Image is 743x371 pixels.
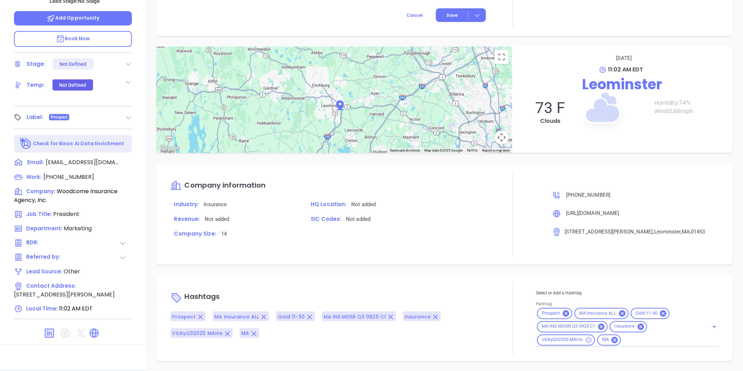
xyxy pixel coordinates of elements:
span: Prospect [538,310,564,316]
span: Insurance [610,324,639,330]
span: Insurance [204,201,227,208]
span: Email: [27,158,44,167]
button: Save [436,8,486,22]
div: Label: [27,112,43,122]
span: , Leominster [653,229,681,235]
div: Insurance [610,321,647,332]
div: Temp: [27,80,45,90]
span: MA Insurance ALL [575,310,621,316]
span: Map data ©2025 Google [424,148,462,152]
button: Cancel [394,8,436,22]
div: Gold 11-30 [631,308,670,319]
p: Clouds [519,117,581,125]
p: Select or Add a Hashtag [536,289,719,297]
p: Humidity: 74 % [654,99,726,107]
span: [URL][DOMAIN_NAME] [566,210,620,216]
span: 11:02 AM EDT [59,304,93,313]
span: Industry: [174,201,199,208]
span: Company Size: [174,230,216,237]
div: MA [597,335,621,346]
span: Not added [205,216,229,222]
span: , MA [681,229,690,235]
span: 14 [221,231,227,237]
span: Revenue: [174,215,200,223]
button: Map camera controls [495,131,509,145]
button: Toggle fullscreen view [495,50,509,64]
span: MA Insurance ALL [214,313,259,320]
a: Report a map error [482,148,510,152]
span: HQ Location: [311,201,346,208]
a: Company information [170,182,266,190]
div: Stage: [27,59,45,69]
span: Lead Source: [26,268,62,275]
button: Keyboard shortcuts [390,148,420,153]
span: [PHONE_NUMBER] [43,173,94,181]
span: Not added [351,201,376,208]
span: Department: [26,225,62,232]
span: MA INS MDSR Q3 0925 C1 [324,313,386,320]
span: Insurance [405,313,431,320]
span: MA [241,330,249,337]
span: VickyQ32025 MAIns [172,330,222,337]
span: Hashtags [184,292,220,301]
img: Clouds [567,76,637,146]
span: Prospect [172,313,196,320]
span: Gold 11-30 [278,313,305,320]
span: Work: [26,173,42,181]
span: SIC Codes: [311,215,341,223]
p: [DATE] [523,54,726,63]
span: Company: [26,188,55,195]
span: MA [598,337,613,343]
span: Company information [184,180,266,190]
div: MA INS MDSR Q3 0925 C1 [537,321,608,332]
span: 11:02 AM EDT [608,65,643,73]
span: Job Title: [26,210,52,218]
span: Other [64,267,80,275]
span: President [53,210,79,218]
span: Add Opportunity [47,14,100,21]
a: Open this area in Google Maps (opens a new window) [158,144,181,153]
label: Hashtag [536,302,552,306]
img: Ai-Enrich-DaqCidB-.svg [20,138,32,150]
div: Not Defined [59,79,86,91]
p: Leominster [519,74,726,95]
div: Prospect [537,308,572,319]
a: Terms (opens in new tab) [467,148,478,153]
span: Marketing [64,224,92,232]
button: Clear [707,325,710,328]
span: VickyQ32025 MAIns [538,337,587,343]
span: Book Now [56,35,90,42]
span: Cancel [406,12,423,18]
span: , 01453 [690,229,705,235]
div: VickyQ32025 MAIns [537,335,595,346]
span: Woodcome Insurance Agency, Inc. [14,187,118,204]
span: Prospect [51,113,68,121]
span: [STREET_ADDRESS][PERSON_NAME] [14,290,115,299]
p: Check for Binox AI Data Enrichment [33,140,124,147]
span: [EMAIL_ADDRESS][DOMAIN_NAME] [46,158,119,167]
span: BDR: [26,239,63,247]
span: Not added [346,216,370,222]
span: Gold 11-30 [631,310,661,316]
p: 73 F [519,99,581,117]
p: Wind: 0.89 mph [654,107,726,115]
span: [STREET_ADDRESS][PERSON_NAME] [565,229,653,235]
img: Google [158,144,181,153]
span: [PHONE_NUMBER] [566,192,610,198]
span: Save [446,12,458,19]
span: Local Time: [26,305,58,312]
div: Not Defined [59,58,86,70]
div: MA Insurance ALL [574,308,629,319]
span: Contact Address: [26,282,76,289]
span: Referred by: [26,253,63,262]
button: Open [709,322,719,332]
span: MA INS MDSR Q3 0925 C1 [538,324,600,330]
